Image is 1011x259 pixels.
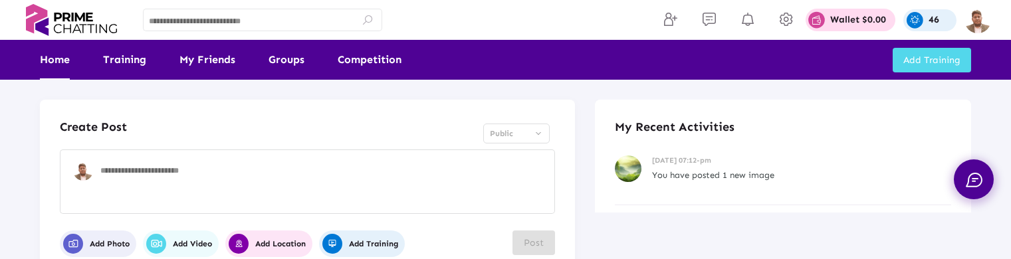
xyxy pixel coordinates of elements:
img: logo [20,4,123,36]
a: Training [103,40,146,80]
p: You have posted 1 new image [652,168,951,183]
button: Add Training [319,230,405,257]
span: Add Video [146,234,212,254]
iframe: chat widget [955,206,998,246]
iframe: chat widget [765,1,998,194]
button: Post [512,230,555,255]
h4: Create Post [60,120,127,134]
a: Home [40,40,70,80]
h6: [DATE] 07:12-pm [652,156,951,165]
span: Post [524,237,544,248]
a: My Friends [179,40,235,80]
button: Add Location [225,230,312,257]
button: Add Video [143,230,219,257]
span: Public [490,129,513,138]
img: recent-activities-img [615,155,641,182]
span: Add Photo [63,234,130,254]
img: user-profile [73,161,93,181]
span: Add Training [322,234,398,254]
mat-select: Select Privacy [483,124,550,143]
h4: My Recent Activities [615,120,951,134]
button: Add Photo [60,230,136,257]
span: Add Location [229,234,306,254]
iframe: chat widget [765,209,998,239]
a: Competition [338,40,401,80]
a: Groups [269,40,304,80]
